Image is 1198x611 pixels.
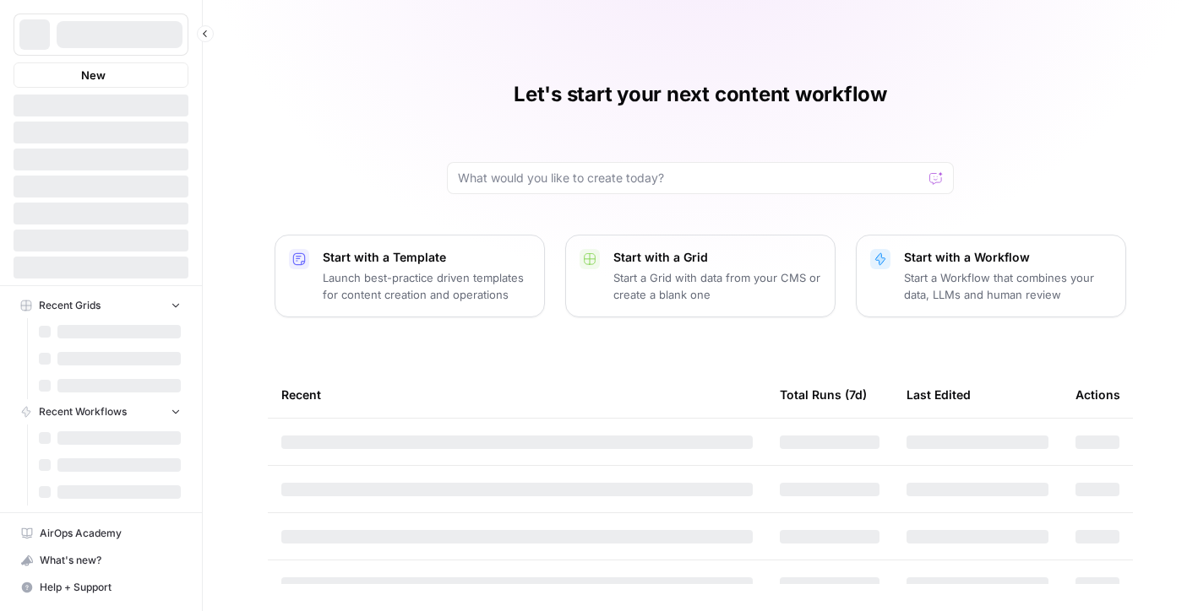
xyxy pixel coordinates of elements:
button: Help + Support [14,574,188,601]
button: Recent Grids [14,293,188,318]
span: New [81,67,106,84]
div: What's new? [14,548,188,573]
p: Start with a Workflow [904,249,1112,266]
button: New [14,62,188,88]
a: AirOps Academy [14,520,188,547]
p: Start a Grid with data from your CMS or create a blank one [613,269,821,303]
button: Recent Workflows [14,399,188,424]
div: Last Edited [907,371,971,418]
button: What's new? [14,547,188,574]
p: Start a Workflow that combines your data, LLMs and human review [904,269,1112,303]
button: Start with a TemplateLaunch best-practice driven templates for content creation and operations [275,235,545,317]
div: Actions [1075,371,1120,418]
input: What would you like to create today? [458,170,923,187]
div: Total Runs (7d) [780,371,867,418]
p: Start with a Grid [613,249,821,266]
button: Start with a GridStart a Grid with data from your CMS or create a blank one [565,235,836,317]
div: Recent [281,371,753,418]
span: Recent Grids [39,298,101,313]
span: Recent Workflows [39,404,127,419]
span: AirOps Academy [40,526,181,541]
p: Start with a Template [323,249,531,266]
span: Help + Support [40,580,181,595]
p: Launch best-practice driven templates for content creation and operations [323,269,531,303]
h1: Let's start your next content workflow [514,81,887,108]
button: Start with a WorkflowStart a Workflow that combines your data, LLMs and human review [856,235,1126,317]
